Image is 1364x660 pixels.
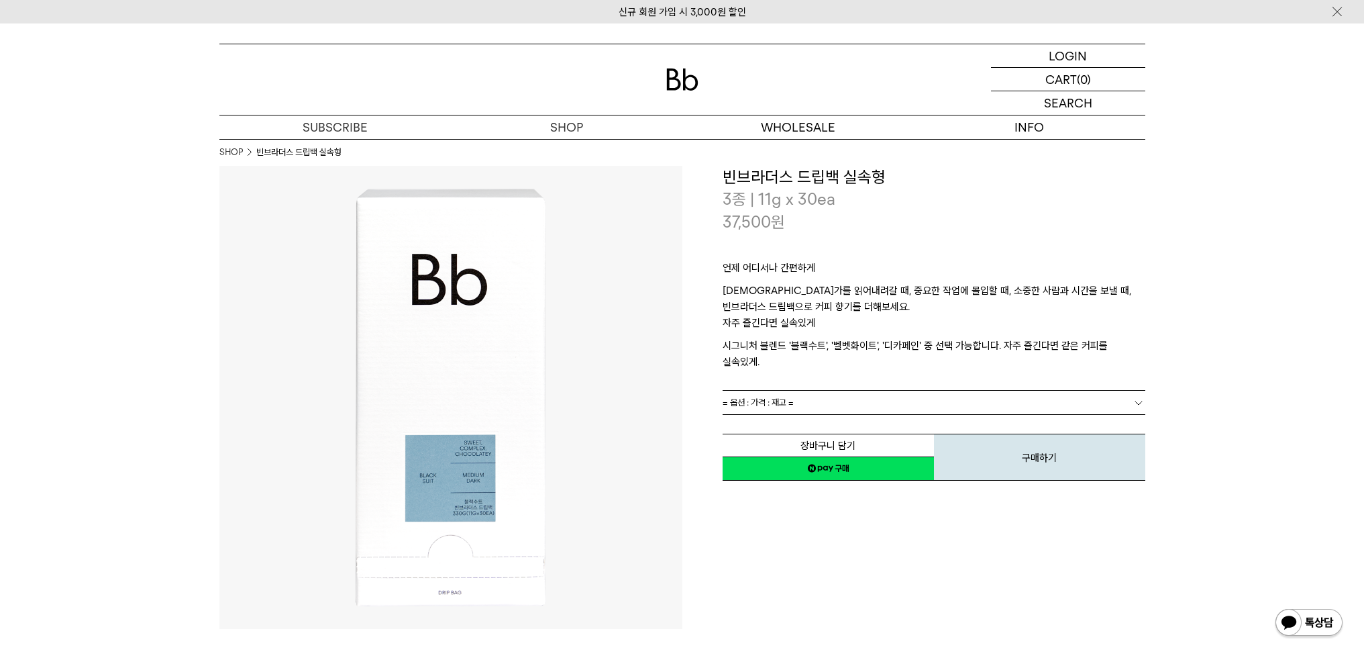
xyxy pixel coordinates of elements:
p: 37,500 [723,211,785,234]
p: LOGIN [1049,44,1087,67]
p: WHOLESALE [682,115,914,139]
h3: 빈브라더스 드립백 실속형 [723,166,1145,189]
a: SUBSCRIBE [219,115,451,139]
p: [DEMOGRAPHIC_DATA]가를 읽어내려갈 때, 중요한 작업에 몰입할 때, 소중한 사람과 시간을 보낼 때, 빈브라더스 드립백으로 커피 향기를 더해보세요. [723,283,1145,315]
a: SHOP [451,115,682,139]
p: 시그니처 블렌드 '블랙수트', '벨벳화이트', '디카페인' 중 선택 가능합니다. 자주 즐긴다면 같은 커피를 실속있게. [723,338,1145,370]
p: SEARCH [1044,91,1092,115]
span: 원 [771,212,785,232]
a: CART (0) [991,68,1145,91]
a: 새창 [723,457,934,481]
p: 언제 어디서나 간편하게 [723,260,1145,283]
p: INFO [914,115,1145,139]
p: 자주 즐긴다면 실속있게 [723,315,1145,338]
button: 장바구니 담기 [723,434,934,457]
p: (0) [1077,68,1091,91]
a: LOGIN [991,44,1145,68]
a: 신규 회원 가입 시 3,000원 할인 [619,6,746,18]
p: CART [1045,68,1077,91]
p: 3종 | 11g x 30ea [723,188,1145,211]
img: 빈브라더스 드립백 실속형 [219,166,682,629]
img: 로고 [666,68,698,91]
button: 구매하기 [934,434,1145,481]
a: SHOP [219,146,243,159]
img: 카카오톡 채널 1:1 채팅 버튼 [1274,608,1344,640]
li: 빈브라더스 드립백 실속형 [256,146,342,159]
span: = 옵션 : 가격 : 재고 = [723,391,794,414]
